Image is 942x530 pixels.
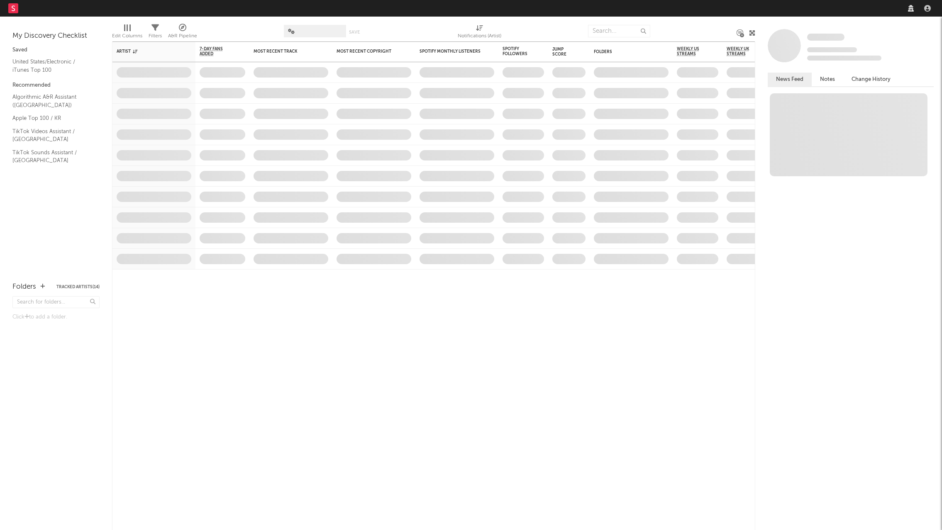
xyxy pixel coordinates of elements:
div: Jump Score [552,47,573,57]
div: Saved [12,45,100,55]
span: Some Artist [807,34,844,41]
div: A&R Pipeline [168,21,197,45]
a: Some Artist [807,33,844,41]
div: Artist [117,49,179,54]
button: Notes [812,73,843,86]
div: Click to add a folder. [12,312,100,322]
button: Save [349,30,360,34]
div: Edit Columns [112,21,142,45]
a: Apple Top 100 / KR [12,114,91,123]
a: Algorithmic A&R Assistant ([GEOGRAPHIC_DATA]) [12,92,91,109]
a: United States/Electronic / iTunes Top 100 [12,57,91,74]
div: Edit Columns [112,31,142,41]
div: Spotify Followers [503,46,532,56]
div: Folders [12,282,36,292]
button: Change History [843,73,899,86]
div: Most Recent Track [254,49,316,54]
div: Filters [149,21,162,45]
div: Recommended [12,80,100,90]
div: A&R Pipeline [168,31,197,41]
button: News Feed [768,73,812,86]
div: Notifications (Artist) [458,21,501,45]
input: Search for folders... [12,296,100,308]
a: TikTok Sounds Assistant / [GEOGRAPHIC_DATA] [12,148,91,165]
div: Notifications (Artist) [458,31,501,41]
div: Filters [149,31,162,41]
span: 7-Day Fans Added [200,46,233,56]
button: Tracked Artists(14) [56,285,100,289]
div: My Discovery Checklist [12,31,100,41]
a: TikTok Videos Assistant / [GEOGRAPHIC_DATA] [12,127,91,144]
div: Spotify Monthly Listeners [420,49,482,54]
span: Weekly UK Streams [727,46,758,56]
div: Folders [594,49,656,54]
div: Most Recent Copyright [337,49,399,54]
span: Weekly US Streams [677,46,706,56]
span: 0 fans last week [807,56,881,61]
span: Tracking Since: [DATE] [807,47,857,52]
input: Search... [588,25,650,37]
